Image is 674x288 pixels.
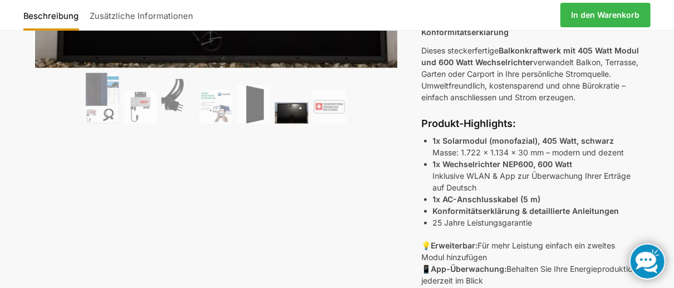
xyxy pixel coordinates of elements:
a: Beschreibung [23,2,85,28]
img: Balkonkraftwerk 405/600 Watt erweiterbar – Bild 7 [313,90,346,124]
strong: Erweiterbar: [431,241,478,250]
strong: 1x Wechselrichter NEP600, 600 Watt [433,159,573,169]
li: 25 Jahre Leistungsgarantie [433,217,639,228]
p: Inklusive WLAN & App zur Überwachung Ihrer Erträge auf Deutsch [433,158,639,193]
img: TommaTech Vorderseite [237,85,270,124]
p: Dieses steckerfertige verwandelt Balkon, Terrasse, Garten oder Carport in Ihre persönliche Stromq... [422,45,639,103]
img: Balkonkraftwerk 405/600 Watt erweiterbar – Bild 4 [199,90,233,124]
strong: App-Überwachung: [431,264,507,274]
a: Zusätzliche Informationen [85,2,199,28]
strong: Balkonkraftwerk mit 405 Watt Modul und 600 Watt Wechselrichter [422,46,639,67]
strong: 1x Solarmodul (monofazial), 405 Watt, schwarz [433,136,614,145]
img: Nep 600 [124,90,157,124]
img: Steckerfertig Plug & Play mit 410 Watt [86,72,119,124]
a: In den Warenkorb [560,3,651,27]
img: Balkonkraftwerk 405/600 Watt erweiterbar – Bild 6 [275,102,308,124]
strong: 1x AC-Anschlusskabel (5 m) [433,194,541,204]
strong: Produkt-Highlights: [422,118,516,129]
strong: Konformitätserklärung & detaillierte Anleitungen [433,206,619,216]
img: Anschlusskabel-3meter_schweizer-stecker [161,79,195,124]
p: Masse: 1.722 x 1.134 x 30 mm – modern und dezent [433,135,639,158]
